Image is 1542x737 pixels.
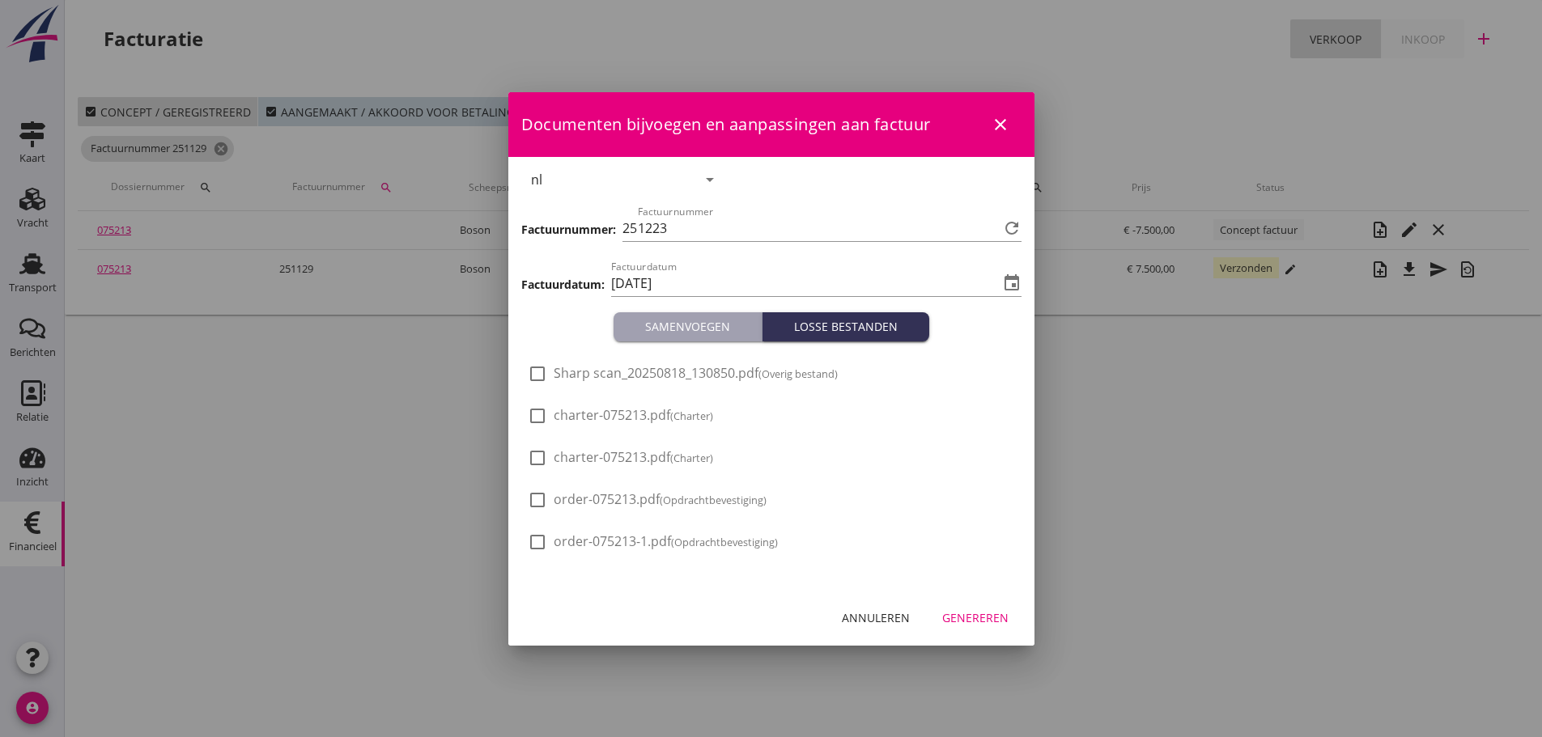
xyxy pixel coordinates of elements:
[521,276,605,293] h3: Factuurdatum:
[614,312,763,341] button: Samenvoegen
[554,449,713,466] span: charter-075213.pdf
[521,221,616,238] h3: Factuurnummer:
[1002,273,1022,293] i: event
[531,172,542,187] div: nl
[554,407,713,424] span: charter-075213.pdf
[554,533,778,550] span: order-075213-1.pdf
[700,170,720,189] i: arrow_drop_down
[670,409,713,423] small: (Charter)
[758,366,838,381] small: (Overig bestand)
[620,318,755,335] div: Samenvoegen
[670,451,713,465] small: (Charter)
[842,609,910,626] div: Annuleren
[671,535,778,549] small: (Opdrachtbevestiging)
[769,318,923,335] div: Losse bestanden
[763,312,929,341] button: Losse bestanden
[929,604,1022,633] button: Genereren
[611,270,999,296] input: Factuurdatum
[1002,218,1022,238] i: refresh
[622,218,637,239] span: 25
[554,491,767,508] span: order-075213.pdf
[638,215,999,241] input: Factuurnummer
[829,604,923,633] button: Annuleren
[942,609,1009,626] div: Genereren
[508,92,1034,157] div: Documenten bijvoegen en aanpassingen aan factuur
[554,365,838,382] span: Sharp scan_20250818_130850.pdf
[660,493,767,507] small: (Opdrachtbevestiging)
[991,115,1010,134] i: close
